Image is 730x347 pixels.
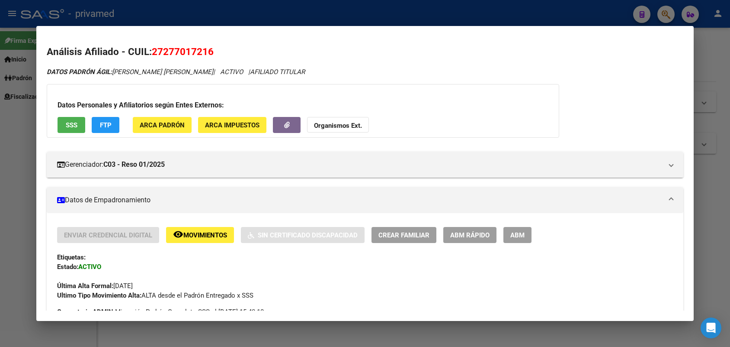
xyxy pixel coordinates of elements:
mat-icon: remove_red_eye [173,229,183,240]
i: | ACTIVO | [47,68,305,76]
span: 27277017216 [152,46,214,57]
span: ARCA Impuestos [205,121,259,129]
span: Enviar Credencial Digital [64,231,152,239]
span: FTP [100,121,112,129]
h3: Datos Personales y Afiliatorios según Entes Externos: [58,100,548,110]
span: Sin Certificado Discapacidad [258,231,358,239]
strong: Estado: [57,263,78,271]
button: SSS [58,117,85,133]
span: AFILIADO TITULAR [250,68,305,76]
mat-panel-title: Gerenciador: [57,159,662,170]
button: ARCA Padrón [133,117,192,133]
mat-panel-title: Datos de Empadronamiento [57,195,662,205]
h2: Análisis Afiliado - CUIL: [47,45,683,59]
span: Movimientos [183,231,227,239]
strong: Ultimo Tipo Movimiento Alta: [57,292,141,299]
span: ABM Rápido [450,231,490,239]
button: ARCA Impuestos [198,117,266,133]
span: Crear Familiar [378,231,429,239]
strong: C03 - Reso 01/2025 [103,159,165,170]
button: Enviar Credencial Digital [57,227,159,243]
strong: Última Alta Formal: [57,282,113,290]
span: Migración Padrón Completo SSS el [DATE] 15:43:18 [57,307,264,317]
button: Movimientos [166,227,234,243]
strong: Comentario ADMIN: [57,308,115,316]
button: Sin Certificado Discapacidad [241,227,365,243]
mat-expansion-panel-header: Gerenciador:C03 - Reso 01/2025 [47,152,683,178]
mat-expansion-panel-header: Datos de Empadronamiento [47,187,683,213]
span: [DATE] [57,282,133,290]
span: ABM [510,231,525,239]
strong: ACTIVO [78,263,101,271]
span: SSS [66,121,77,129]
div: Open Intercom Messenger [701,318,721,338]
button: FTP [92,117,119,133]
span: ARCA Padrón [140,121,185,129]
strong: Etiquetas: [57,253,86,261]
span: [PERSON_NAME] [PERSON_NAME] [47,68,213,76]
strong: DATOS PADRÓN ÁGIL: [47,68,112,76]
button: ABM [503,227,531,243]
strong: Organismos Ext. [314,122,362,130]
span: ALTA desde el Padrón Entregado x SSS [57,292,253,299]
button: Organismos Ext. [307,117,369,133]
button: ABM Rápido [443,227,496,243]
button: Crear Familiar [371,227,436,243]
